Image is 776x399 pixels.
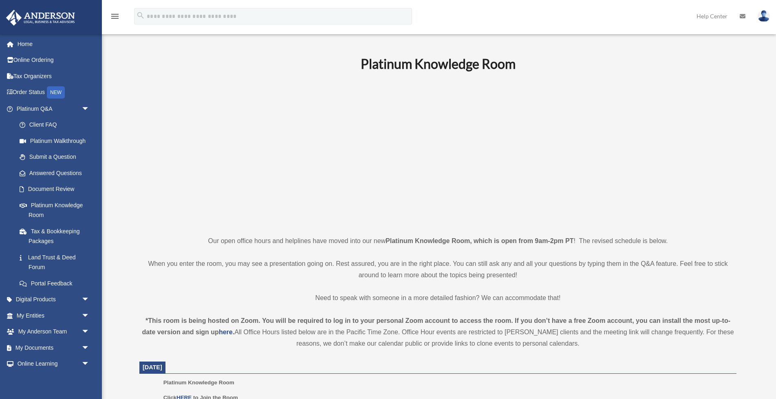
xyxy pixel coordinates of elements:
[47,86,65,99] div: NEW
[163,379,234,386] span: Platinum Knowledge Room
[4,10,77,26] img: Anderson Advisors Platinum Portal
[82,307,98,324] span: arrow_drop_down
[11,197,98,223] a: Platinum Knowledge Room
[6,292,102,308] a: Digital Productsarrow_drop_down
[110,14,120,21] a: menu
[11,223,102,249] a: Tax & Bookkeeping Packages
[11,275,102,292] a: Portal Feedback
[139,315,736,349] div: All Office Hours listed below are in the Pacific Time Zone. Office Hour events are restricted to ...
[6,52,102,68] a: Online Ordering
[219,329,233,335] a: here
[143,364,162,370] span: [DATE]
[11,133,102,149] a: Platinum Walkthrough
[6,101,102,117] a: Platinum Q&Aarrow_drop_down
[11,181,102,197] a: Document Review
[361,56,516,72] b: Platinum Knowledge Room
[11,149,102,165] a: Submit a Question
[11,165,102,181] a: Answered Questions
[136,11,145,20] i: search
[11,117,102,133] a: Client FAQ
[6,356,102,372] a: Online Learningarrow_drop_down
[6,307,102,324] a: My Entitiesarrow_drop_down
[82,356,98,373] span: arrow_drop_down
[139,292,736,304] p: Need to speak with someone in a more detailed fashion? We can accommodate that!
[139,235,736,247] p: Our open office hours and helplines have moved into our new ! The revised schedule is below.
[6,36,102,52] a: Home
[82,292,98,308] span: arrow_drop_down
[142,317,730,335] strong: *This room is being hosted on Zoom. You will be required to log in to your personal Zoom account ...
[82,101,98,117] span: arrow_drop_down
[6,84,102,101] a: Order StatusNEW
[233,329,234,335] strong: .
[316,83,560,220] iframe: 231110_Toby_KnowledgeRoom
[82,324,98,340] span: arrow_drop_down
[110,11,120,21] i: menu
[82,340,98,356] span: arrow_drop_down
[11,249,102,275] a: Land Trust & Deed Forum
[6,340,102,356] a: My Documentsarrow_drop_down
[758,10,770,22] img: User Pic
[386,237,573,244] strong: Platinum Knowledge Room, which is open from 9am-2pm PT
[6,68,102,84] a: Tax Organizers
[139,258,736,281] p: When you enter the room, you may see a presentation going on. Rest assured, you are in the right ...
[6,324,102,340] a: My Anderson Teamarrow_drop_down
